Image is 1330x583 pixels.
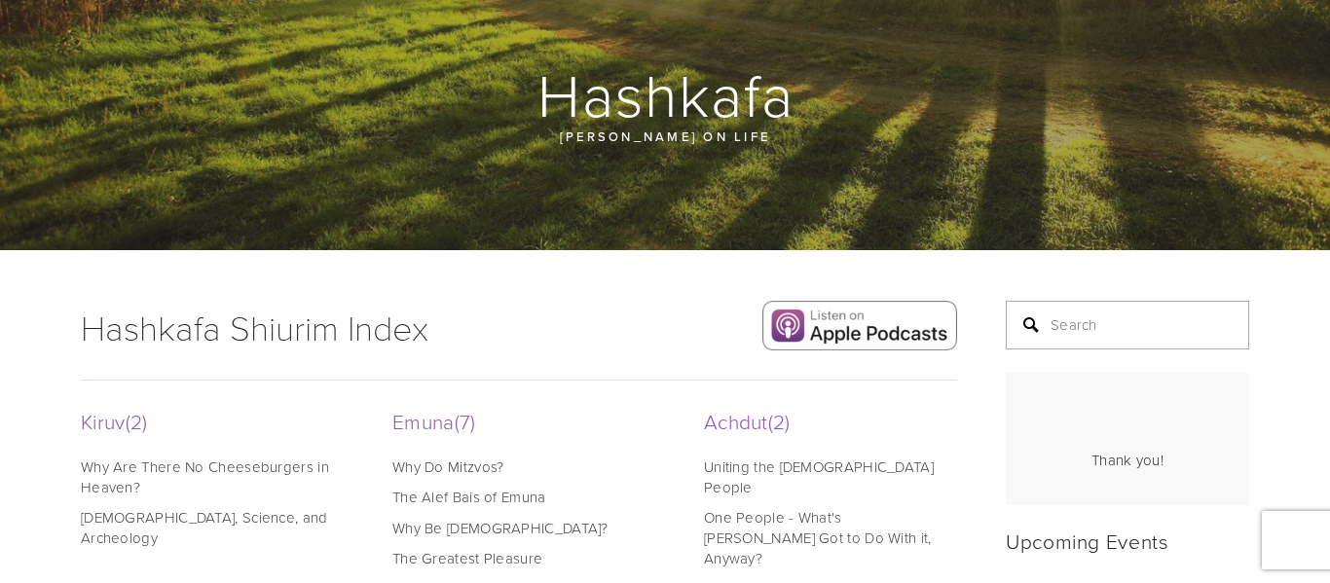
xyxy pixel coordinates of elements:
[392,548,641,568] a: The Greatest Pleasure
[81,507,329,548] a: [DEMOGRAPHIC_DATA], Science, and Archeology
[1006,301,1249,349] input: Search
[1022,449,1233,472] div: Thank you!
[392,487,641,507] a: The Alef Bais of Emuna
[392,518,641,538] a: Why Be [DEMOGRAPHIC_DATA]?
[704,456,952,497] a: Uniting the [DEMOGRAPHIC_DATA] People
[704,407,957,435] a: Achdut2
[704,507,952,568] a: One People - What's [PERSON_NAME] Got to Do With it, Anyway?
[1006,528,1249,553] h2: Upcoming Events
[455,407,476,435] span: 7
[126,407,148,435] span: 2
[81,63,1251,126] h1: Hashkafa
[392,407,646,435] a: Emuna7
[198,126,1132,147] p: [PERSON_NAME] on Life
[768,407,791,435] span: 2
[81,456,329,497] a: Why Are There No Cheeseburgers in Heaven?
[81,301,578,353] h1: Hashkafa Shiurim Index
[81,407,334,435] a: Kiruv2
[392,456,641,477] a: Why Do Mitzvos?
